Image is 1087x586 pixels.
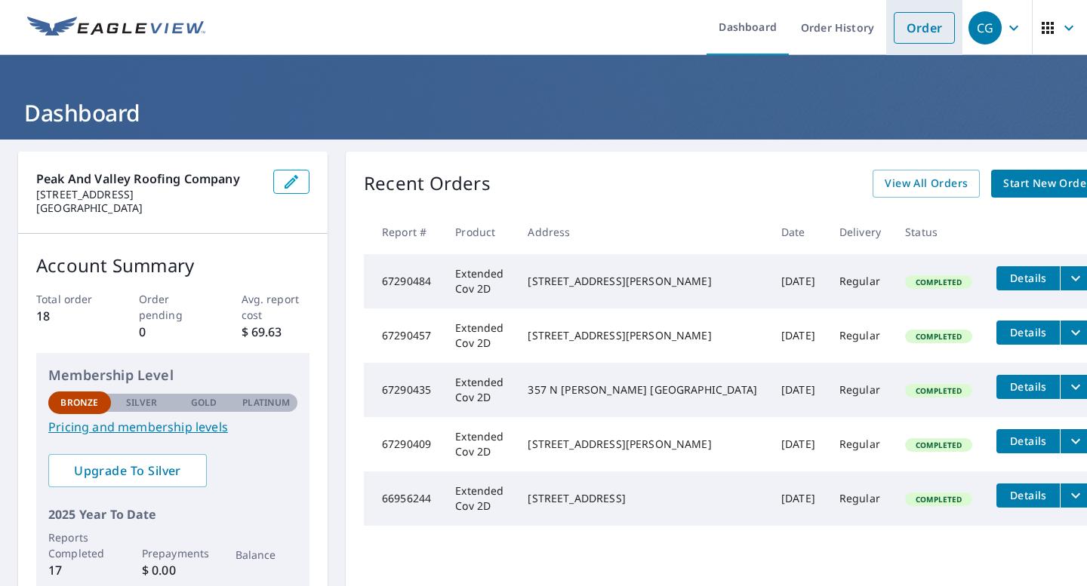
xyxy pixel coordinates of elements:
[48,561,111,579] p: 17
[769,308,827,363] td: [DATE]
[1005,434,1051,448] span: Details
[27,17,205,39] img: EV Logo
[885,174,968,193] span: View All Orders
[36,291,105,307] p: Total order
[142,561,205,579] p: $ 0.00
[1005,271,1051,285] span: Details
[907,331,971,342] span: Completed
[48,418,297,436] a: Pricing and membership levels
[443,308,516,363] td: Extended Cov 2D
[827,417,893,471] td: Regular
[827,308,893,363] td: Regular
[528,274,757,289] div: [STREET_ADDRESS][PERSON_NAME]
[996,429,1060,453] button: detailsBtn-67290409
[996,266,1060,290] button: detailsBtn-67290484
[242,323,310,341] p: $ 69.63
[769,363,827,417] td: [DATE]
[827,254,893,308] td: Regular
[139,323,208,341] p: 0
[996,321,1060,345] button: detailsBtn-67290457
[18,97,1069,128] h1: Dashboard
[873,170,980,198] a: View All Orders
[1005,379,1051,394] span: Details
[60,462,195,479] span: Upgrade To Silver
[894,12,955,44] a: Order
[769,417,827,471] td: [DATE]
[996,375,1060,399] button: detailsBtn-67290435
[907,494,971,505] span: Completed
[364,254,443,308] td: 67290484
[126,396,158,410] p: Silver
[827,363,893,417] td: Regular
[443,471,516,526] td: Extended Cov 2D
[48,529,111,561] p: Reports Completed
[907,277,971,287] span: Completed
[528,328,757,343] div: [STREET_ADDRESS][PERSON_NAME]
[1005,488,1051,502] span: Details
[769,254,827,308] td: [DATE]
[443,254,516,308] td: Extended Cov 2D
[1005,325,1051,339] span: Details
[443,363,516,417] td: Extended Cov 2D
[769,210,827,254] th: Date
[36,170,261,188] p: Peak And Valley Roofing Company
[191,396,217,410] p: Gold
[528,491,757,506] div: [STREET_ADDRESS]
[528,437,757,452] div: [STREET_ADDRESS][PERSON_NAME]
[36,307,105,325] p: 18
[242,396,290,410] p: Platinum
[48,454,207,487] a: Upgrade To Silver
[893,210,984,254] th: Status
[769,471,827,526] td: [DATE]
[364,363,443,417] td: 67290435
[48,505,297,523] p: 2025 Year To Date
[364,170,491,198] p: Recent Orders
[236,547,298,563] p: Balance
[36,201,261,215] p: [GEOGRAPHIC_DATA]
[364,308,443,363] td: 67290457
[364,471,443,526] td: 66956244
[907,385,971,396] span: Completed
[48,365,297,385] p: Membership Level
[364,417,443,471] td: 67290409
[528,382,757,397] div: 357 N [PERSON_NAME] [GEOGRAPHIC_DATA]
[142,545,205,561] p: Prepayments
[60,396,98,410] p: Bronze
[364,210,443,254] th: Report #
[139,291,208,323] p: Order pending
[36,188,261,201] p: [STREET_ADDRESS]
[827,471,893,526] td: Regular
[443,210,516,254] th: Product
[516,210,769,254] th: Address
[996,483,1060,508] button: detailsBtn-66956244
[443,417,516,471] td: Extended Cov 2D
[827,210,893,254] th: Delivery
[968,11,1002,44] div: CG
[907,440,971,450] span: Completed
[36,252,309,279] p: Account Summary
[242,291,310,323] p: Avg. report cost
